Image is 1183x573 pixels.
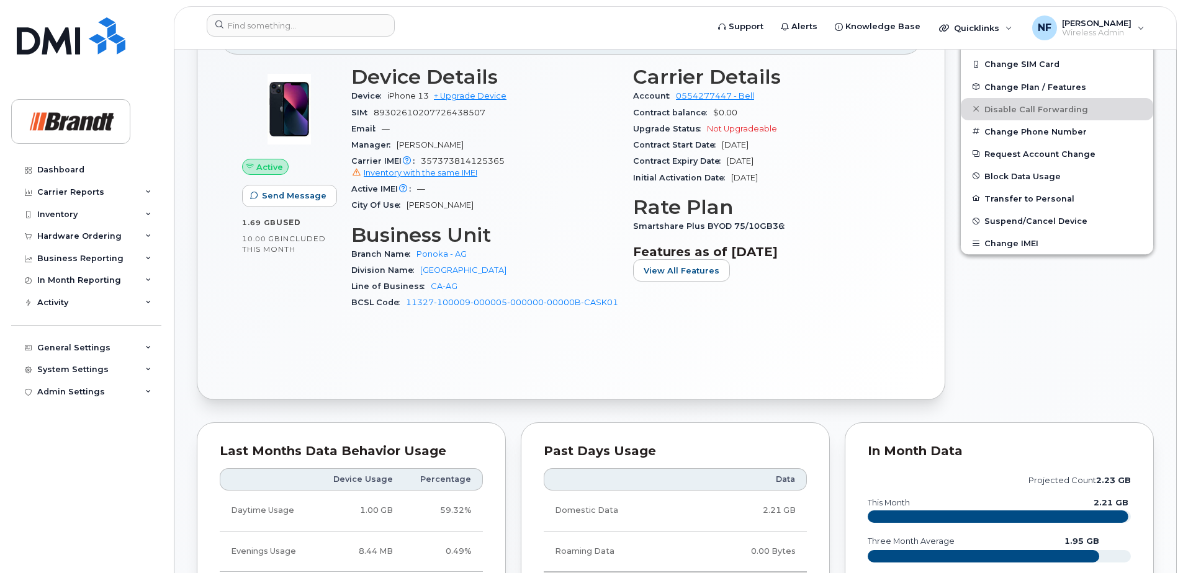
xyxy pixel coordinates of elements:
span: Wireless Admin [1062,28,1131,38]
span: 89302610207726438507 [374,108,485,117]
th: Data [691,468,807,491]
input: Find something... [207,14,395,37]
span: Smartshare Plus BYOD 75/10GB36 [633,221,791,231]
a: Alerts [772,14,826,39]
td: Daytime Usage [220,491,317,531]
div: Quicklinks [930,16,1021,40]
h3: Carrier Details [633,66,900,88]
span: $0.00 [713,108,737,117]
td: 0.00 Bytes [691,531,807,572]
a: CA-AG [431,282,457,291]
span: Contract balance [633,108,713,117]
button: Disable Call Forwarding [961,98,1153,120]
span: [DATE] [731,173,758,182]
span: iPhone 13 [387,91,429,100]
span: 357373814125365 [351,156,618,179]
span: Device [351,91,387,100]
button: Block Data Usage [961,165,1153,187]
span: used [276,218,301,227]
span: — [417,184,425,193]
span: Suspend/Cancel Device [984,216,1087,226]
text: 2.21 GB [1094,498,1128,507]
div: In Month Data [868,445,1131,458]
span: Quicklinks [954,23,999,33]
button: Request Account Change [961,143,1153,165]
button: Change SIM Card [961,53,1153,75]
h3: Business Unit [351,224,618,246]
a: 11327-100009-000005-000000-00000B-CASK01 [406,298,618,307]
span: [DATE] [722,140,749,149]
span: [PERSON_NAME] [407,200,474,210]
img: image20231002-3703462-1ig824h.jpeg [252,72,326,146]
button: Suspend/Cancel Device [961,210,1153,232]
td: 1.00 GB [317,491,404,531]
span: [PERSON_NAME] [397,140,464,149]
span: included this month [242,234,326,254]
td: 0.49% [404,531,483,572]
span: Division Name [351,265,420,275]
span: Disable Call Forwarding [984,104,1088,113]
span: Account [633,91,676,100]
span: Manager [351,140,397,149]
span: City Of Use [351,200,407,210]
button: Change Plan / Features [961,76,1153,98]
span: Support [729,20,763,33]
h3: Features as of [DATE] [633,244,900,259]
td: Domestic Data [544,491,691,531]
h3: Device Details [351,66,618,88]
td: 59.32% [404,491,483,531]
a: 0554277447 - Bell [676,91,754,100]
span: — [382,124,390,133]
span: NF [1038,20,1051,35]
a: + Upgrade Device [434,91,506,100]
tr: Weekdays from 6:00pm to 8:00am [220,531,483,572]
span: 10.00 GB [242,234,281,243]
span: View All Features [644,265,719,277]
span: Active [256,161,283,173]
span: Inventory with the same IMEI [364,168,477,177]
button: Change Phone Number [961,120,1153,143]
td: Evenings Usage [220,531,317,572]
div: Noah Fouillard [1023,16,1153,40]
span: BCSL Code [351,298,406,307]
button: Send Message [242,185,337,207]
span: SIM [351,108,374,117]
span: 1.69 GB [242,218,276,227]
button: View All Features [633,259,730,282]
text: 1.95 GB [1064,536,1099,546]
span: Change Plan / Features [984,82,1086,91]
button: Change IMEI [961,232,1153,254]
span: Knowledge Base [845,20,920,33]
h3: Rate Plan [633,196,900,218]
span: Upgrade Status [633,124,707,133]
button: Transfer to Personal [961,187,1153,210]
a: [GEOGRAPHIC_DATA] [420,265,506,275]
span: Contract Start Date [633,140,722,149]
text: three month average [867,536,955,546]
a: Knowledge Base [826,14,929,39]
a: Inventory with the same IMEI [351,168,477,177]
span: [DATE] [727,156,753,166]
td: Roaming Data [544,531,691,572]
span: Initial Activation Date [633,173,731,182]
span: Line of Business [351,282,431,291]
span: Email [351,124,382,133]
td: 8.44 MB [317,531,404,572]
span: Contract Expiry Date [633,156,727,166]
text: projected count [1028,476,1131,485]
td: 2.21 GB [691,491,807,531]
a: Support [709,14,772,39]
span: Branch Name [351,249,416,259]
span: [PERSON_NAME] [1062,18,1131,28]
span: Carrier IMEI [351,156,421,166]
a: Ponoka - AG [416,249,467,259]
div: Past Days Usage [544,445,807,458]
th: Device Usage [317,468,404,491]
span: Active IMEI [351,184,417,193]
span: Send Message [262,190,326,202]
span: Alerts [791,20,817,33]
div: Last Months Data Behavior Usage [220,445,483,458]
text: this month [867,498,910,507]
span: Not Upgradeable [707,124,777,133]
th: Percentage [404,468,483,491]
